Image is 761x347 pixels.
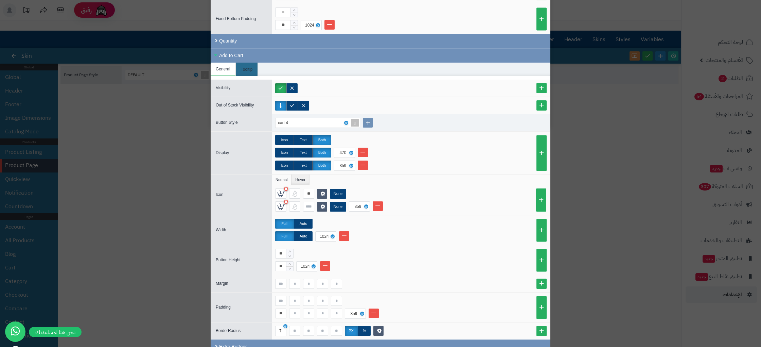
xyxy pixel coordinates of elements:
label: Icon [275,135,294,145]
label: Both [313,148,331,158]
span: Fixed Bottom Padding [216,16,256,21]
span: BorderRadius [216,328,241,333]
label: Full [275,231,294,241]
label: Icon [275,161,294,170]
span: Decrease Value [286,254,293,259]
label: px [345,326,358,336]
span: Width [216,228,226,232]
li: Normal [272,175,291,185]
label: Both [313,161,331,170]
div: 1024 [299,262,314,271]
label: Icon [275,148,294,158]
span: Increase Value [286,262,293,266]
label: Full [275,219,294,229]
span: Increase Value [286,249,293,254]
span: Margin [216,281,228,286]
span: Increase Value [291,8,298,13]
label: Auto [294,231,313,241]
div: cart 4 [278,118,295,128]
div: 1024 [318,232,333,241]
div: 359 [347,309,362,318]
label: Both [313,135,331,145]
span: Button Height [216,258,241,262]
div: 359 [351,202,366,211]
span: Button Style [216,120,238,125]
div: Add to Cart [211,48,550,63]
label: Text [294,148,313,158]
li: Hover [291,175,309,185]
div: 7 [279,326,282,336]
div: 470 [336,148,351,158]
div: Quantity [211,34,550,48]
div: 359 [336,161,351,170]
span: Icon [216,192,224,197]
li: General [211,63,236,76]
span: Decrease Value [291,13,298,17]
span: Padding [216,305,231,310]
span: Decrease Value [291,25,298,30]
label: None [330,189,346,199]
div: 1024 [303,20,318,30]
span: Increase Value [291,20,298,25]
li: Tooltip [236,63,258,76]
label: None [330,202,346,212]
label: Auto [294,219,313,229]
label: % [358,326,371,336]
span: Decrease Value [286,266,293,271]
span: Out of Stock Visibility [216,103,254,108]
label: Text [294,161,313,170]
label: Text [294,135,313,145]
span: Display [216,150,229,155]
span: Visibility [216,85,230,90]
